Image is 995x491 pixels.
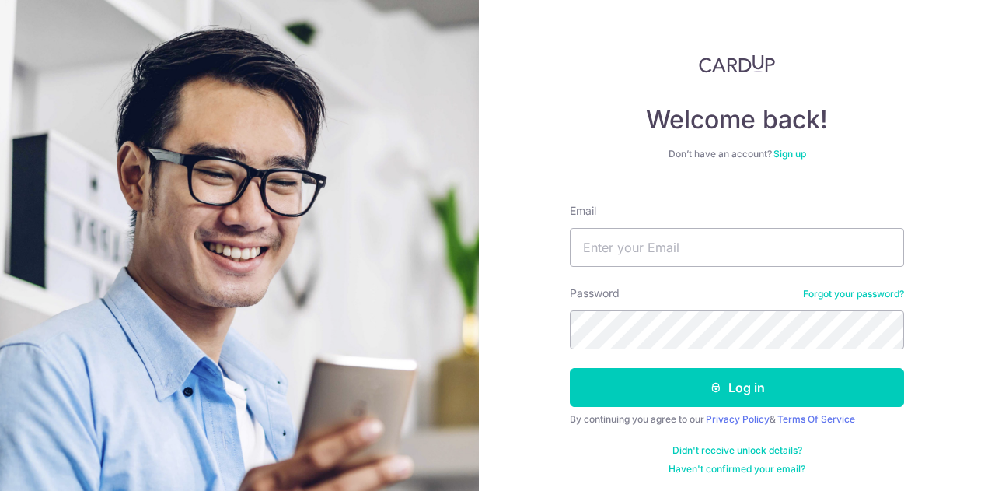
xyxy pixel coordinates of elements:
a: Privacy Policy [706,413,770,425]
a: Sign up [773,148,806,160]
h4: Welcome back! [570,104,904,135]
a: Haven't confirmed your email? [669,463,805,475]
a: Forgot your password? [803,288,904,300]
div: By continuing you agree to our & [570,413,904,426]
a: Terms Of Service [777,413,855,425]
label: Password [570,286,620,301]
img: CardUp Logo [699,54,775,73]
div: Don’t have an account? [570,148,904,160]
a: Didn't receive unlock details? [672,444,802,457]
label: Email [570,203,596,219]
input: Enter your Email [570,228,904,267]
button: Log in [570,368,904,407]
